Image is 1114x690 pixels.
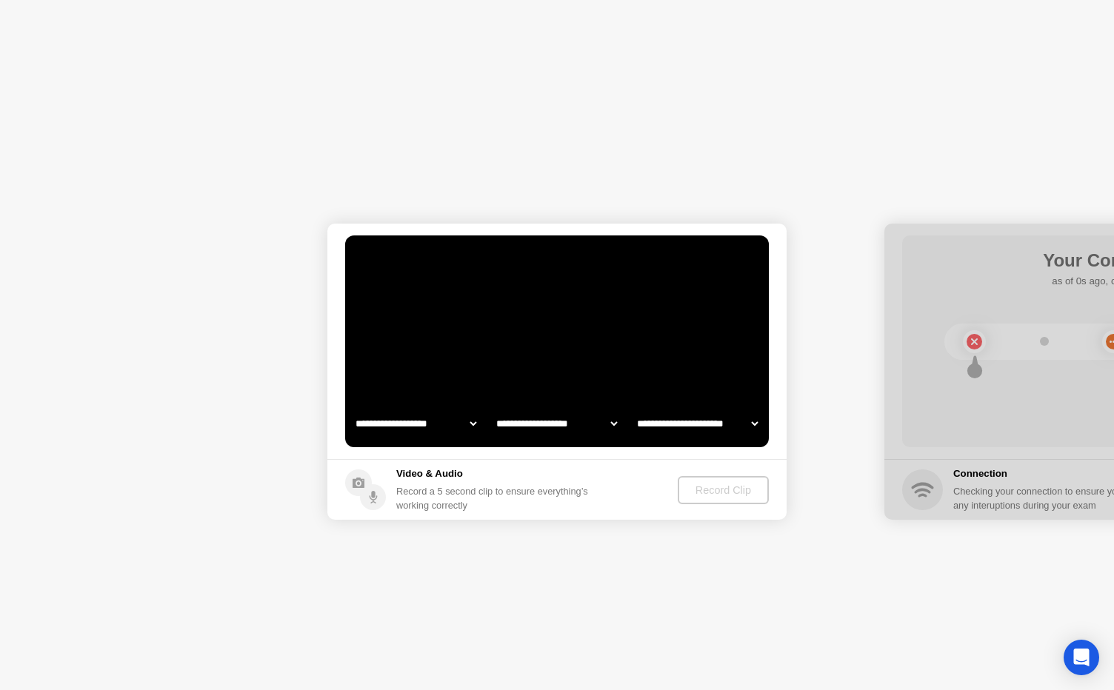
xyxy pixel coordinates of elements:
[678,476,769,504] button: Record Clip
[684,484,763,496] div: Record Clip
[396,484,594,512] div: Record a 5 second clip to ensure everything’s working correctly
[353,409,479,438] select: Available cameras
[396,466,594,481] h5: Video & Audio
[634,409,761,438] select: Available microphones
[1064,640,1099,675] div: Open Intercom Messenger
[493,409,620,438] select: Available speakers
